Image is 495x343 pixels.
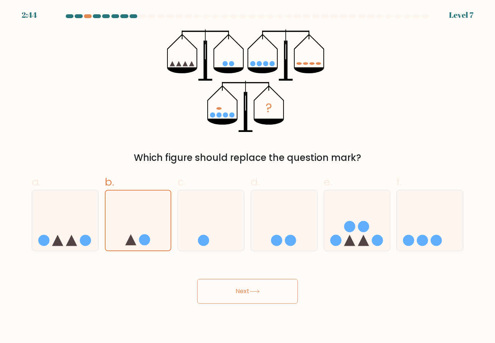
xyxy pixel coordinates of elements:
span: b. [105,174,114,189]
button: Next [197,279,298,304]
span: d. [251,174,260,189]
div: Level 7 [449,9,473,21]
div: 2:44 [22,9,37,21]
span: a. [32,174,41,189]
tspan: ? [266,100,272,117]
div: Which figure should replace the question mark? [36,151,459,165]
span: e. [324,174,332,189]
span: f. [396,174,402,189]
span: c. [178,174,186,189]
